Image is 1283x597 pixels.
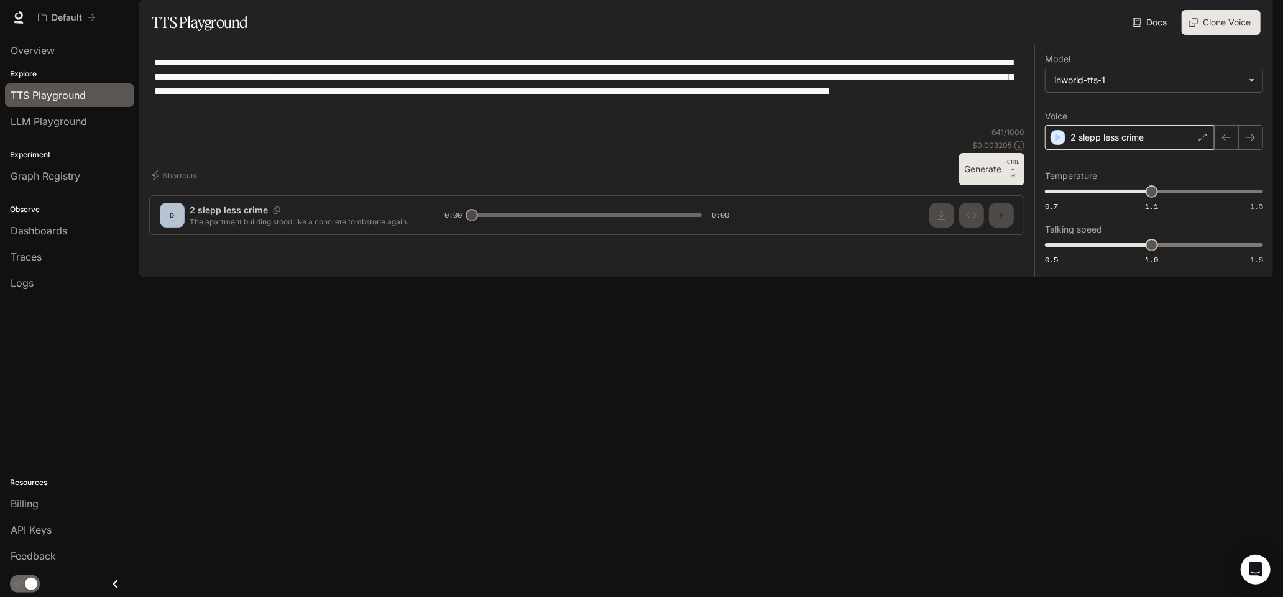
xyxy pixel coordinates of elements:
[1046,68,1262,92] div: inworld-tts-1
[1250,201,1263,211] span: 1.5
[1130,10,1172,35] a: Docs
[1045,55,1070,63] p: Model
[1182,10,1261,35] button: Clone Voice
[1006,158,1019,180] p: ⏎
[32,5,101,30] button: All workspaces
[1145,254,1158,265] span: 1.0
[52,12,82,23] p: Default
[1070,131,1144,144] p: 2 slepp less crime
[1241,555,1271,585] div: Open Intercom Messenger
[1045,112,1067,121] p: Voice
[1250,254,1263,265] span: 1.5
[1045,172,1097,180] p: Temperature
[991,127,1024,137] p: 641 / 1000
[1045,254,1058,265] span: 0.5
[152,10,248,35] h1: TTS Playground
[1054,74,1243,86] div: inworld-tts-1
[1045,201,1058,211] span: 0.7
[1045,225,1102,234] p: Talking speed
[1145,201,1158,211] span: 1.1
[972,140,1012,150] p: $ 0.003205
[1006,158,1019,173] p: CTRL +
[959,153,1024,185] button: GenerateCTRL +⏎
[149,165,202,185] button: Shortcuts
